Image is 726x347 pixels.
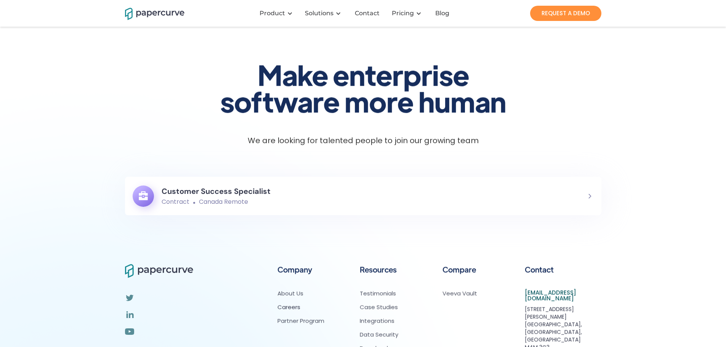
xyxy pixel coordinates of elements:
div: Product [260,10,285,17]
div: Solutions [305,10,333,17]
a: Data Security [360,331,398,339]
h6: Customer Success Specialist [162,184,271,198]
a: Pricing [392,10,414,17]
a: Integrations [360,317,394,325]
a: Contact [349,10,387,17]
a: Customer Success SpecialistContractCanada Remote [125,177,601,215]
div: Product [255,2,300,25]
div: Solutions [300,2,349,25]
a: home [125,6,175,20]
div: Contact [355,10,380,17]
a: About Us [277,290,324,297]
a: Case Studies [360,304,398,311]
div: Contract [162,198,189,206]
a: Partner Program [277,317,324,325]
p: We are looking for talented people to join our growing team [226,134,500,151]
div: Blog [435,10,449,17]
a: REQUEST A DEMO [530,6,601,21]
h6: Resources [360,263,397,277]
div: Pricing [387,2,429,25]
h1: Make enterprise software more human [211,61,516,115]
a: Blog [429,10,457,17]
a: Veeva Vault [442,290,477,297]
h6: Compare [442,263,476,277]
a: Careers [277,304,324,311]
a: [EMAIL_ADDRESS][DOMAIN_NAME] [525,290,601,301]
h6: Contact [525,263,554,277]
h6: Company [277,263,312,277]
div: Canada Remote [199,198,248,206]
a: Testimonials [360,290,396,297]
